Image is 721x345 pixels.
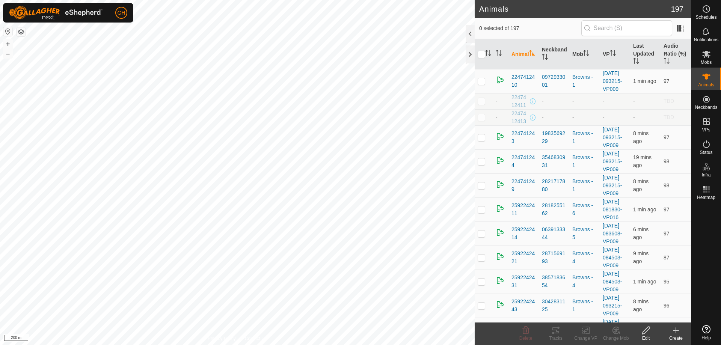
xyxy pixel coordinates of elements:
[664,206,670,212] span: 97
[664,114,674,120] span: TBD
[542,130,566,145] div: 1983569229
[496,98,498,104] span: -
[542,113,566,121] div: -
[671,3,683,15] span: 197
[479,24,581,32] span: 0 selected of 197
[529,51,535,57] p-sorticon: Activate to sort
[603,127,622,148] a: [DATE] 093215-VP009
[601,335,631,342] div: Change Mob
[664,182,670,188] span: 98
[694,38,718,42] span: Notifications
[496,252,505,261] img: returning on
[701,60,712,65] span: Mobs
[542,97,566,105] div: -
[118,9,125,17] span: GH
[9,6,103,20] img: Gallagher Logo
[633,114,635,120] span: -
[3,49,12,58] button: –
[496,132,505,141] img: returning on
[511,274,536,289] span: 2592242431
[496,180,505,189] img: returning on
[583,51,589,57] p-sorticon: Activate to sort
[519,336,532,341] span: Delete
[208,335,236,342] a: Privacy Policy
[664,134,670,140] span: 97
[572,250,597,265] div: Browns - 4
[542,274,566,289] div: 3857183654
[698,83,714,87] span: Animals
[633,130,649,144] span: 31 Aug 2025, 1:43 pm
[610,51,616,57] p-sorticon: Activate to sort
[633,226,649,240] span: 31 Aug 2025, 1:45 pm
[603,271,622,292] a: [DATE] 084503-VP009
[572,73,597,89] div: Browns - 1
[664,303,670,309] span: 96
[700,150,712,155] span: Status
[633,78,656,84] span: 31 Aug 2025, 1:50 pm
[572,97,597,105] div: -
[661,39,691,69] th: Audio Ratio (%)
[511,93,528,109] span: 2247412411
[572,113,597,121] div: -
[664,279,670,285] span: 95
[496,204,505,213] img: returning on
[542,73,566,89] div: 0972933001
[603,175,622,196] a: [DATE] 093215-VP009
[511,226,536,241] span: 2592242414
[542,298,566,313] div: 3042831125
[496,114,498,120] span: -
[542,55,548,61] p-sorticon: Activate to sort
[569,39,600,69] th: Mob
[572,274,597,289] div: Browns - 4
[702,128,710,132] span: VPs
[496,75,505,84] img: returning on
[571,335,601,342] div: Change VP
[695,15,716,20] span: Schedules
[572,154,597,169] div: Browns - 1
[542,322,566,337] div: 1121957575
[572,226,597,241] div: Browns - 5
[664,78,670,84] span: 97
[541,335,571,342] div: Tracks
[542,250,566,265] div: 2871569193
[496,51,502,57] p-sorticon: Activate to sort
[603,151,622,172] a: [DATE] 093215-VP009
[691,322,721,343] a: Help
[542,202,566,217] div: 2818255162
[633,154,652,168] span: 31 Aug 2025, 1:32 pm
[603,199,622,220] a: [DATE] 081830-VP016
[664,255,670,261] span: 87
[664,158,670,164] span: 98
[511,178,536,193] span: 224741249
[511,298,536,313] span: 2592242443
[3,27,12,36] button: Reset Map
[633,178,649,192] span: 31 Aug 2025, 1:43 pm
[496,300,505,309] img: returning on
[572,130,597,145] div: Browns - 1
[511,202,536,217] span: 2592242411
[633,250,649,264] span: 31 Aug 2025, 1:42 pm
[539,39,569,69] th: Neckband
[697,195,715,200] span: Heatmap
[633,298,649,312] span: 31 Aug 2025, 1:43 pm
[633,59,639,65] p-sorticon: Activate to sort
[496,228,505,237] img: returning on
[542,154,566,169] div: 3546830931
[701,173,710,177] span: Infra
[511,322,536,337] span: 2592242445
[603,295,622,316] a: [DATE] 093215-VP009
[581,20,672,36] input: Search (S)
[664,231,670,237] span: 97
[511,250,536,265] span: 2592242421
[701,336,711,340] span: Help
[631,335,661,342] div: Edit
[603,114,605,120] app-display-virtual-paddock-transition: -
[603,319,622,340] a: [DATE] 081830-VP016
[572,202,597,217] div: Browns - 6
[633,279,656,285] span: 31 Aug 2025, 1:50 pm
[603,98,605,104] app-display-virtual-paddock-transition: -
[245,335,267,342] a: Contact Us
[511,110,528,125] span: 2247412413
[479,5,671,14] h2: Animals
[603,223,622,244] a: [DATE] 083608-VP009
